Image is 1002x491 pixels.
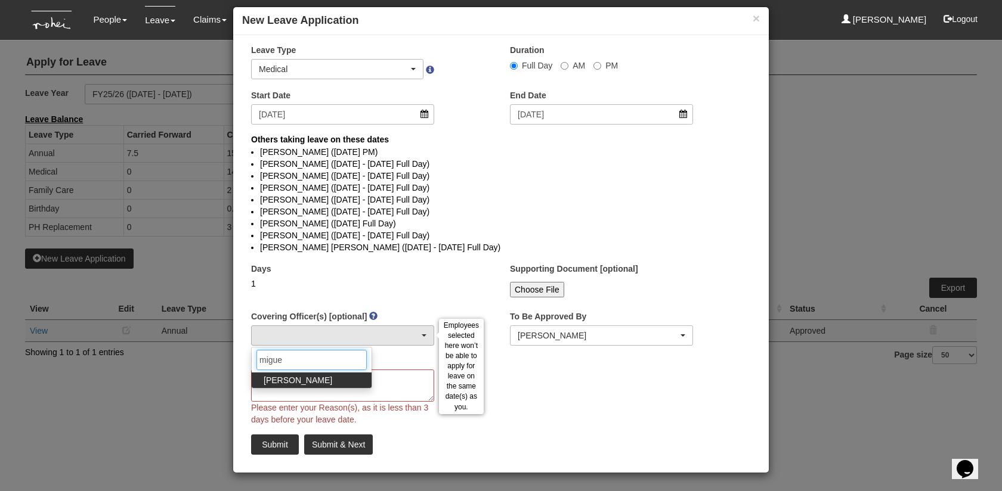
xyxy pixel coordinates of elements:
[260,241,742,253] li: [PERSON_NAME] [PERSON_NAME] ([DATE] - [DATE] Full Day)
[251,310,367,322] label: Covering Officer(s) [optional]
[251,278,434,290] div: 1
[251,44,296,56] label: Leave Type
[251,135,389,144] b: Others taking leave on these dates
[260,206,742,217] li: [PERSON_NAME] ([DATE] - [DATE] Full Day)
[251,263,271,275] label: Days
[510,104,693,125] input: d/m/yyyy
[242,14,358,26] b: New Leave Application
[251,403,428,424] span: Please enter your Reason(s), as it is less than 3 days before your leave date.
[753,12,760,24] button: ×
[251,434,299,455] input: Submit
[264,374,332,386] span: [PERSON_NAME]
[518,330,678,341] div: [PERSON_NAME]
[260,170,742,182] li: [PERSON_NAME] ([DATE] - [DATE] Full Day)
[304,434,373,455] input: Submit & Next
[260,229,742,241] li: [PERSON_NAME] ([DATE] - [DATE] Full Day)
[260,217,742,229] li: [PERSON_NAME] ([DATE] Full Day)
[510,282,564,297] input: Choose File
[522,61,552,70] span: Full Day
[260,158,742,170] li: [PERSON_NAME] ([DATE] - [DATE] Full Day)
[510,263,638,275] label: Supporting Document [optional]
[260,194,742,206] li: [PERSON_NAME] ([DATE] - [DATE] Full Day)
[952,443,990,479] iframe: chat widget
[510,89,546,101] label: End Date
[605,61,618,70] span: PM
[251,59,423,79] button: Medical
[251,89,290,101] label: Start Date
[439,319,484,414] div: Employees selected here won’t be able to apply for leave on the same date(s) as you.
[260,146,742,158] li: [PERSON_NAME] ([DATE] PM)
[260,182,742,194] li: [PERSON_NAME] ([DATE] - [DATE] Full Day)
[251,104,434,125] input: d/m/yyyy
[510,44,545,56] label: Duration
[573,61,585,70] span: AM
[510,310,586,322] label: To Be Approved By
[259,63,409,75] div: Medical
[510,325,693,346] button: Royston Choo
[256,350,367,370] input: Search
